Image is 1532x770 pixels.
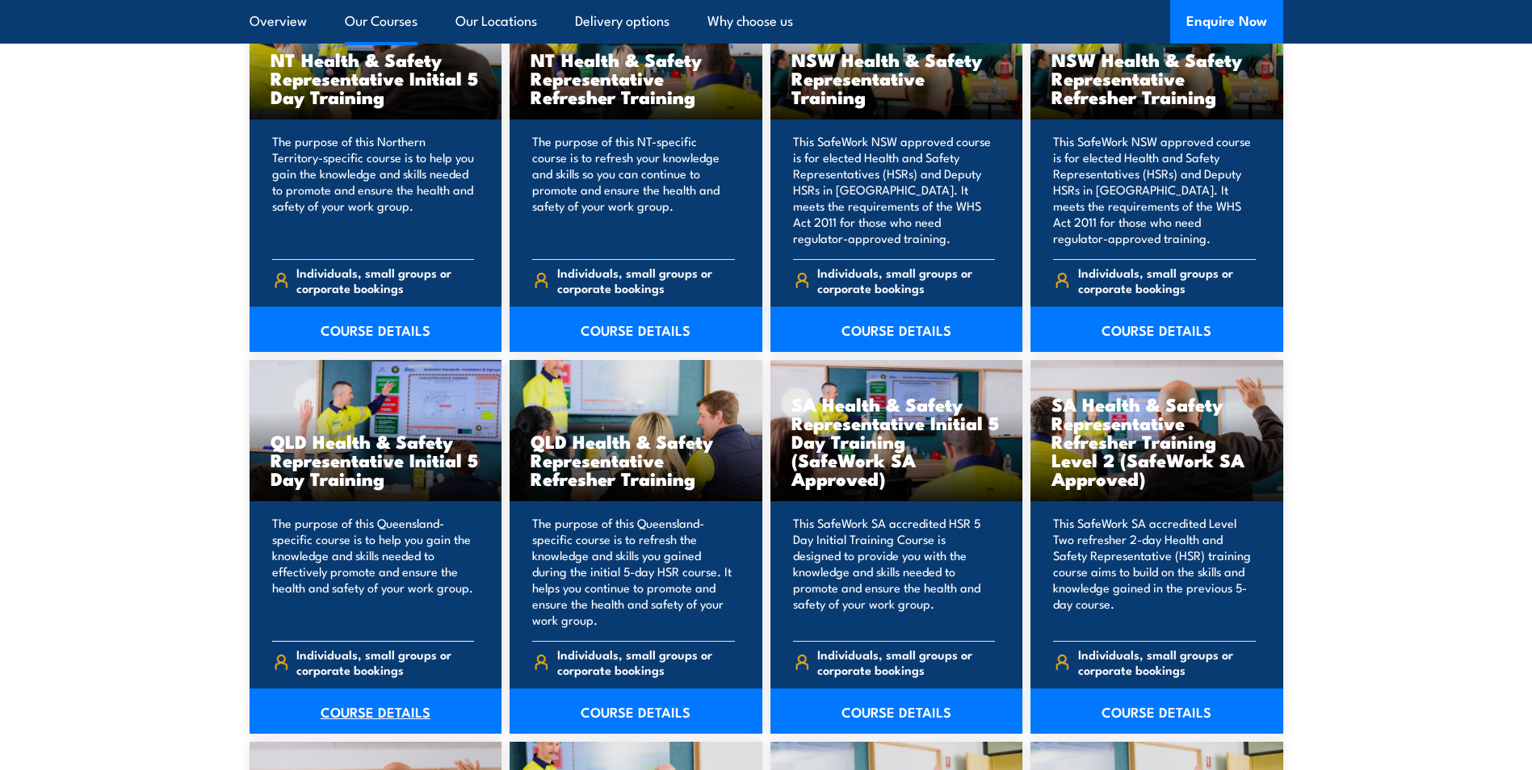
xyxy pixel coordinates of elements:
[271,432,481,488] h3: QLD Health & Safety Representative Initial 5 Day Training
[531,50,741,106] h3: NT Health & Safety Representative Refresher Training
[557,265,735,295] span: Individuals, small groups or corporate bookings
[557,647,735,677] span: Individuals, small groups or corporate bookings
[1053,133,1256,246] p: This SafeWork NSW approved course is for elected Health and Safety Representatives (HSRs) and Dep...
[1030,688,1283,734] a: COURSE DETAILS
[793,133,996,246] p: This SafeWork NSW approved course is for elected Health and Safety Representatives (HSRs) and Dep...
[532,133,735,246] p: The purpose of this NT-specific course is to refresh your knowledge and skills so you can continu...
[271,50,481,106] h3: NT Health & Safety Representative Initial 5 Day Training
[770,688,1023,734] a: COURSE DETAILS
[1051,395,1262,488] h3: SA Health & Safety Representative Refresher Training Level 2 (SafeWork SA Approved)
[250,688,502,734] a: COURSE DETAILS
[510,307,762,352] a: COURSE DETAILS
[791,50,1002,106] h3: NSW Health & Safety Representative Training
[793,515,996,628] p: This SafeWork SA accredited HSR 5 Day Initial Training Course is designed to provide you with the...
[791,395,1002,488] h3: SA Health & Safety Representative Initial 5 Day Training (SafeWork SA Approved)
[296,265,474,295] span: Individuals, small groups or corporate bookings
[1078,265,1256,295] span: Individuals, small groups or corporate bookings
[296,647,474,677] span: Individuals, small groups or corporate bookings
[1053,515,1256,628] p: This SafeWork SA accredited Level Two refresher 2-day Health and Safety Representative (HSR) trai...
[817,647,995,677] span: Individuals, small groups or corporate bookings
[770,307,1023,352] a: COURSE DETAILS
[250,307,502,352] a: COURSE DETAILS
[817,265,995,295] span: Individuals, small groups or corporate bookings
[1030,307,1283,352] a: COURSE DETAILS
[272,133,475,246] p: The purpose of this Northern Territory-specific course is to help you gain the knowledge and skil...
[532,515,735,628] p: The purpose of this Queensland-specific course is to refresh the knowledge and skills you gained ...
[531,432,741,488] h3: QLD Health & Safety Representative Refresher Training
[510,688,762,734] a: COURSE DETAILS
[1078,647,1256,677] span: Individuals, small groups or corporate bookings
[1051,50,1262,106] h3: NSW Health & Safety Representative Refresher Training
[272,515,475,628] p: The purpose of this Queensland-specific course is to help you gain the knowledge and skills neede...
